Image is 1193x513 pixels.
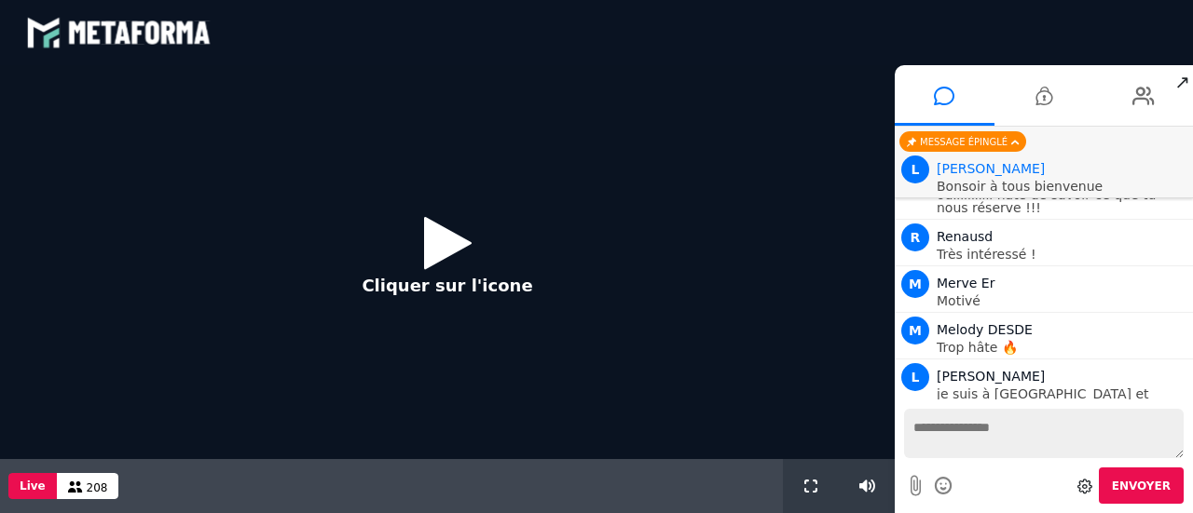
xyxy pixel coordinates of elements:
span: Merve Er [937,276,994,290]
p: Bonsoir à tous bienvenue [937,180,1188,193]
button: Cliquer sur l'icone [343,202,551,322]
span: M [901,317,929,344]
span: Melody DESDE [937,322,1033,337]
span: Envoyer [1112,479,1171,493]
span: L [901,363,929,391]
span: M [901,270,929,298]
span: [PERSON_NAME] [937,369,1045,384]
span: ↗ [1172,65,1193,99]
p: Cliquer sur l'icone [362,273,532,298]
span: Animateur [937,161,1045,176]
span: R [901,223,929,251]
button: Live [8,473,57,499]
span: L [901,155,929,183]
p: Trop hâte 🔥 [937,341,1188,354]
button: Envoyer [1099,467,1184,504]
p: Motivé [937,294,1188,307]
span: 208 [87,481,108,494]
p: Très intéressé ! [937,248,1188,261]
span: Renausd [937,229,993,244]
div: Message épinglé [899,131,1026,152]
p: ouiiiiiiiiiii hâte de savoir ce que tu nous réserve !!! [937,188,1188,214]
p: je suis à [GEOGRAPHIC_DATA] et hyeres [937,387,1188,413]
